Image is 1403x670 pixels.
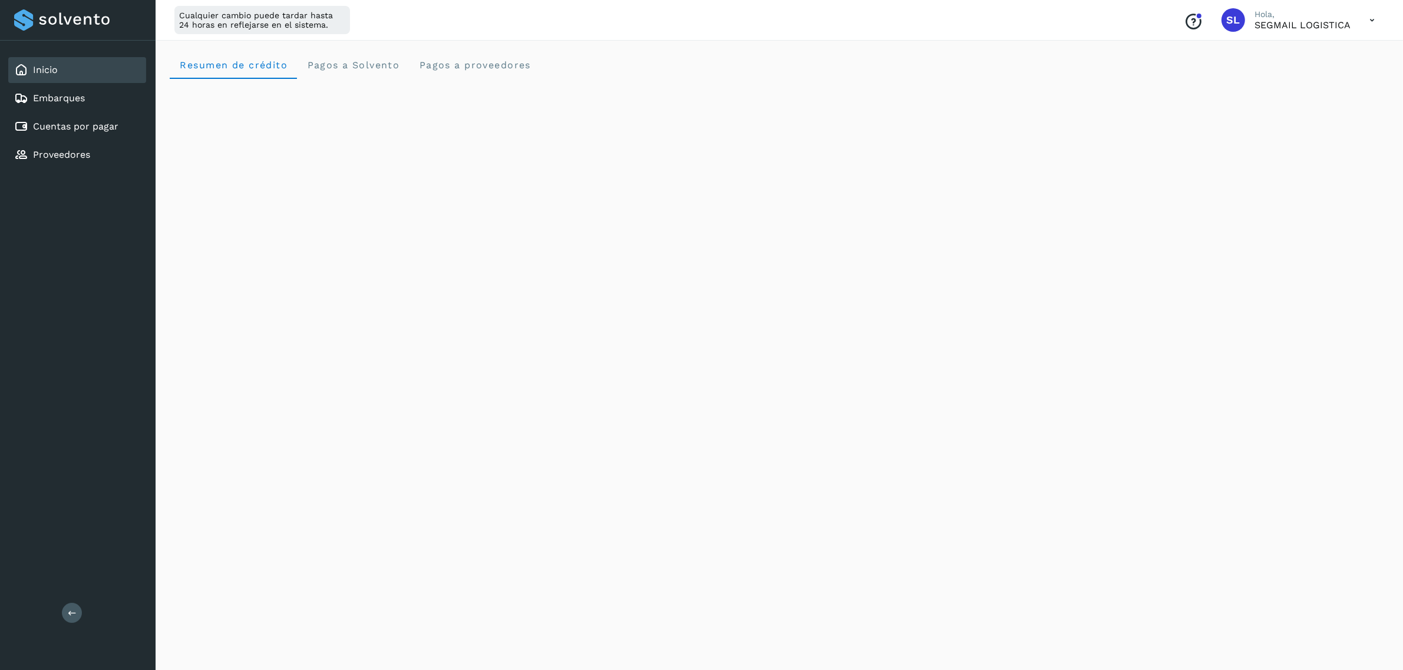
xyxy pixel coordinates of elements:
div: Inicio [8,57,146,83]
div: Proveedores [8,142,146,168]
span: Resumen de crédito [179,59,288,71]
div: Embarques [8,85,146,111]
p: Hola, [1255,9,1351,19]
p: SEGMAIL LOGISTICA [1255,19,1351,31]
a: Embarques [33,92,85,104]
a: Cuentas por pagar [33,121,118,132]
span: Pagos a Solvento [306,59,400,71]
span: Pagos a proveedores [418,59,531,71]
div: Cualquier cambio puede tardar hasta 24 horas en reflejarse en el sistema. [174,6,350,34]
a: Proveedores [33,149,90,160]
div: Cuentas por pagar [8,114,146,140]
a: Inicio [33,64,58,75]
